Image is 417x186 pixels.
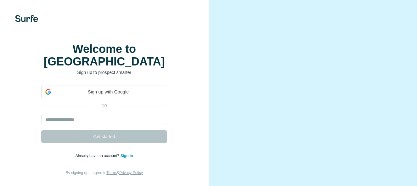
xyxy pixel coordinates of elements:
[15,15,38,22] img: Surfe's logo
[119,171,143,175] a: Privacy Policy
[41,86,167,98] div: Sign up with Google
[94,103,114,109] p: or
[41,43,167,68] h1: Welcome to [GEOGRAPHIC_DATA]
[66,171,143,175] span: By signing up, I agree to &
[106,171,117,175] a: Terms
[54,89,163,95] span: Sign up with Google
[76,154,121,158] span: Already have an account?
[121,154,133,158] a: Sign in
[41,69,167,76] p: Sign up to prospect smarter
